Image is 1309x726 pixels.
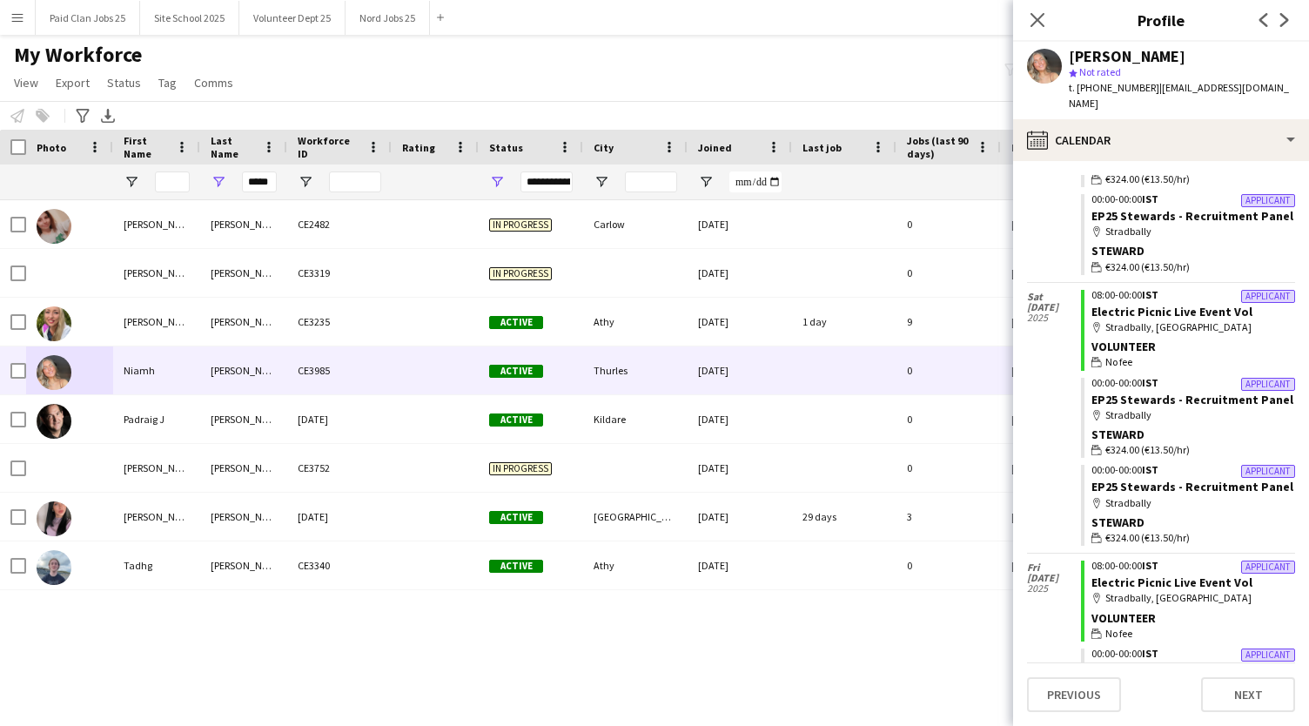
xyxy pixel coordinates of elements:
div: 0 [896,346,1001,394]
button: Paid Clan Jobs 25 [36,1,140,35]
div: [PERSON_NAME] [200,200,287,248]
input: Workforce ID Filter Input [329,171,381,192]
img: Padraig J Dunne [37,404,71,439]
span: Sat [1027,292,1081,302]
a: EP25 Stewards - Recruitment Panel [1091,662,1293,678]
div: Kildare [583,395,688,443]
span: IST [1142,463,1158,476]
div: [DATE] [287,395,392,443]
span: €324.00 (€13.50/hr) [1105,171,1190,187]
div: [PERSON_NAME] [200,493,287,541]
span: IST [1142,559,1158,572]
a: Electric Picnic Live Event Vol [1091,304,1252,319]
input: Last Name Filter Input [242,171,277,192]
span: Active [489,316,543,329]
span: Export [56,75,90,91]
div: 0 [896,200,1001,248]
span: Status [489,141,523,154]
span: First Name [124,134,169,160]
div: Athy [583,541,688,589]
div: 0 [896,444,1001,492]
span: City [594,141,614,154]
span: Last Name [211,134,256,160]
div: Applicant [1241,378,1295,391]
span: Status [107,75,141,91]
input: City Filter Input [625,171,677,192]
span: Fri [1027,562,1081,573]
button: Site School 2025 [140,1,239,35]
div: Thurles [583,346,688,394]
div: [PERSON_NAME] [113,493,200,541]
a: Status [100,71,148,94]
div: Stradbally [1091,495,1295,511]
div: [PERSON_NAME] [113,298,200,346]
span: No fee [1105,626,1132,642]
img: Niamh Dunne [37,355,71,390]
div: Applicant [1241,649,1295,662]
span: [DATE] [1027,573,1081,583]
app-action-btn: Advanced filters [72,105,93,126]
span: In progress [489,267,552,280]
span: Not rated [1079,65,1121,78]
div: 9 [896,298,1001,346]
span: Jobs (last 90 days) [907,134,970,160]
div: CE2482 [287,200,392,248]
div: Volunteer [1091,339,1295,354]
div: Calendar [1013,119,1309,161]
span: [DATE] [1027,302,1081,313]
img: Melanie Dunne [37,306,71,341]
span: Active [489,365,543,378]
div: CE3340 [287,541,392,589]
a: EP25 Stewards - Recruitment Panel [1091,392,1293,407]
span: In progress [489,218,552,232]
div: 1 day [792,298,896,346]
div: Athy [583,298,688,346]
span: t. [PHONE_NUMBER] [1069,81,1159,94]
button: Open Filter Menu [489,174,505,190]
a: EP25 Stewards - Recruitment Panel [1091,479,1293,494]
h3: Profile [1013,9,1309,31]
img: Tadhg Dunne [37,550,71,585]
div: [PERSON_NAME] [113,249,200,297]
div: CE3985 [287,346,392,394]
div: [PERSON_NAME] [1069,49,1185,64]
div: CE3235 [287,298,392,346]
span: View [14,75,38,91]
div: 0 [896,395,1001,443]
span: Photo [37,141,66,154]
button: Open Filter Menu [698,174,714,190]
span: €324.00 (€13.50/hr) [1105,530,1190,546]
div: [PERSON_NAME] [200,541,287,589]
span: €324.00 (€13.50/hr) [1105,442,1190,458]
div: 08:00-00:00 [1091,290,1295,300]
button: Open Filter Menu [1011,174,1027,190]
a: Comms [187,71,240,94]
span: €324.00 (€13.50/hr) [1105,259,1190,275]
div: Stradbally [1091,407,1295,423]
span: No fee [1105,354,1132,370]
span: IST [1142,647,1158,660]
div: [DATE] [688,541,792,589]
button: Nord Jobs 25 [346,1,430,35]
div: 00:00-00:00 [1091,465,1295,475]
div: [DATE] [688,298,792,346]
a: View [7,71,45,94]
a: EP25 Stewards - Recruitment Panel [1091,208,1293,224]
div: [DATE] [287,493,392,541]
span: Active [489,413,543,427]
span: IST [1142,288,1158,301]
div: 00:00-00:00 [1091,378,1295,388]
span: Joined [698,141,732,154]
div: [DATE] [688,444,792,492]
span: Tag [158,75,177,91]
button: Open Filter Menu [594,174,609,190]
div: Carlow [583,200,688,248]
div: CE3319 [287,249,392,297]
span: Active [489,560,543,573]
div: CE3752 [287,444,392,492]
span: 2025 [1027,583,1081,594]
span: My Workforce [14,42,142,68]
div: 0 [896,541,1001,589]
div: 3 [896,493,1001,541]
div: [DATE] [688,395,792,443]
